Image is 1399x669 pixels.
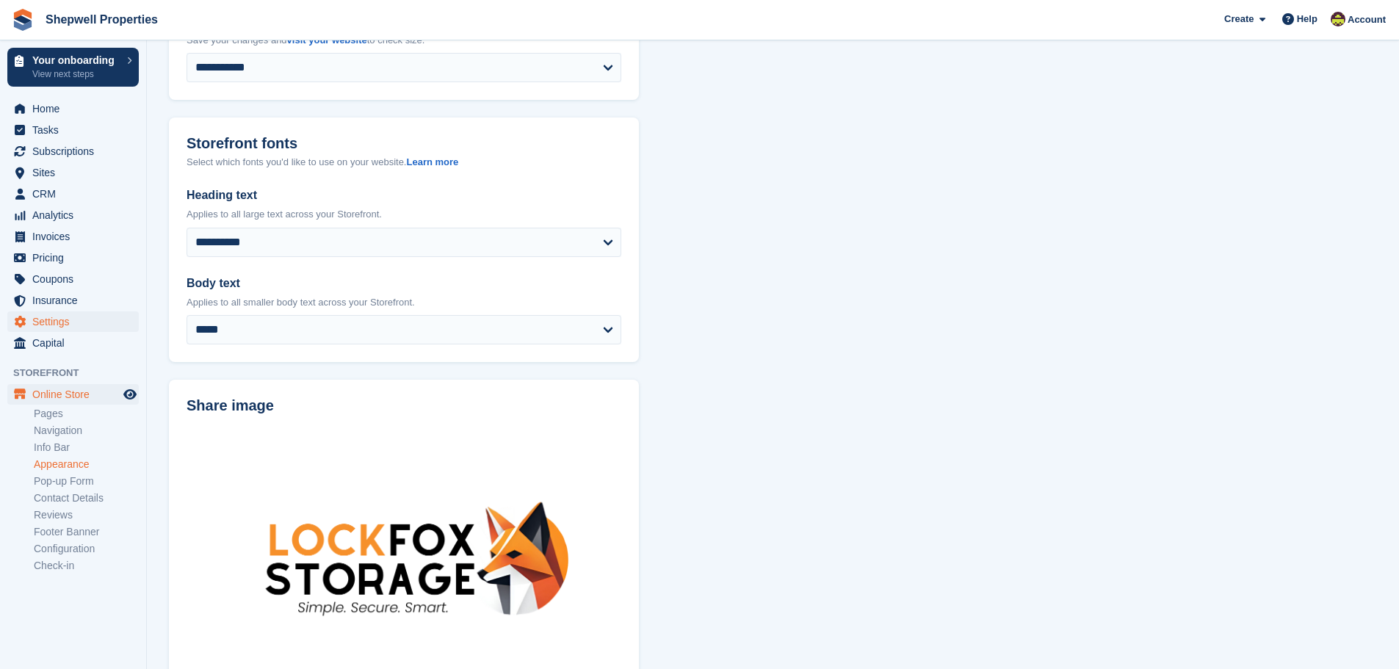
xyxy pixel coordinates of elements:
[187,397,621,414] h2: Share image
[34,407,139,421] a: Pages
[7,48,139,87] a: Your onboarding View next steps
[32,68,120,81] p: View next steps
[34,424,139,438] a: Navigation
[34,458,139,471] a: Appearance
[187,187,621,204] label: Heading text
[1348,12,1386,27] span: Account
[34,441,139,455] a: Info Bar
[32,290,120,311] span: Insurance
[187,295,621,310] p: Applies to all smaller body text across your Storefront.
[34,474,139,488] a: Pop-up Form
[32,333,120,353] span: Capital
[121,386,139,403] a: Preview store
[7,184,139,204] a: menu
[12,9,34,31] img: stora-icon-8386f47178a22dfd0bd8f6a31ec36ba5ce8667c1dd55bd0f319d3a0aa187defe.svg
[187,275,621,292] label: Body text
[34,508,139,522] a: Reviews
[187,155,621,170] div: Select which fonts you'd like to use on your website.
[7,311,139,332] a: menu
[32,311,120,332] span: Settings
[7,226,139,247] a: menu
[1331,12,1345,26] img: Dan Shepherd
[7,384,139,405] a: menu
[7,269,139,289] a: menu
[32,205,120,225] span: Analytics
[32,141,120,162] span: Subscriptions
[7,247,139,268] a: menu
[32,384,120,405] span: Online Store
[32,269,120,289] span: Coupons
[32,226,120,247] span: Invoices
[1224,12,1254,26] span: Create
[187,135,297,152] h2: Storefront fonts
[32,162,120,183] span: Sites
[7,290,139,311] a: menu
[7,98,139,119] a: menu
[7,205,139,225] a: menu
[1297,12,1317,26] span: Help
[287,35,367,46] a: visit your website
[34,559,139,573] a: Check-in
[34,491,139,505] a: Contact Details
[32,184,120,204] span: CRM
[7,333,139,353] a: menu
[32,98,120,119] span: Home
[7,141,139,162] a: menu
[32,55,120,65] p: Your onboarding
[13,366,146,380] span: Storefront
[40,7,164,32] a: Shepwell Properties
[34,542,139,556] a: Configuration
[7,162,139,183] a: menu
[187,33,621,48] p: Save your changes and to check size.
[34,525,139,539] a: Footer Banner
[7,120,139,140] a: menu
[187,207,621,222] p: Applies to all large text across your Storefront.
[32,120,120,140] span: Tasks
[406,156,458,167] a: Learn more
[32,247,120,268] span: Pricing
